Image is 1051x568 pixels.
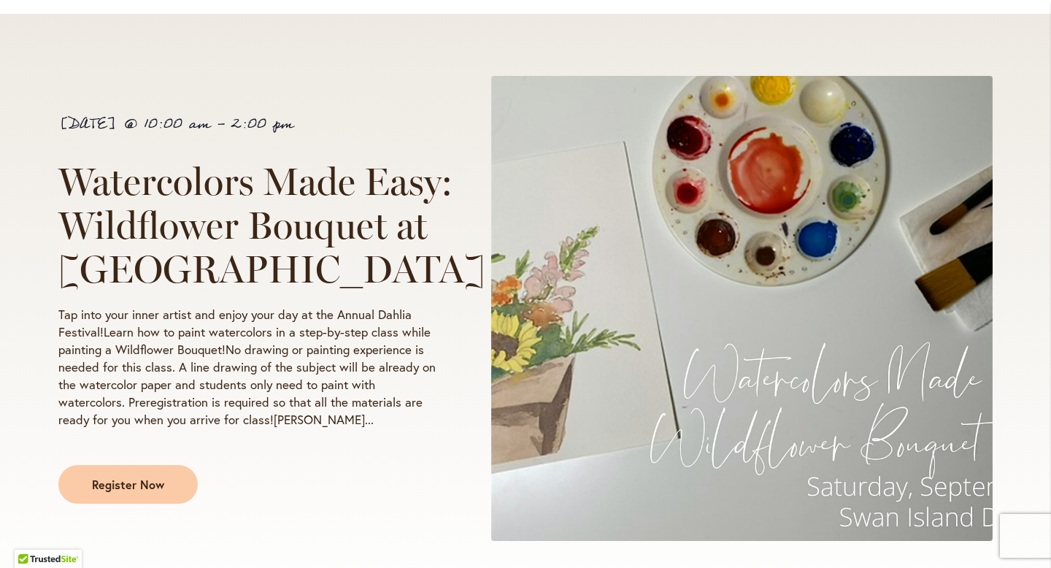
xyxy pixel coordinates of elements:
iframe: Launch Accessibility Center [11,516,52,557]
span: Watercolors Made Easy: Wildflower Bouquet at [GEOGRAPHIC_DATA] [58,158,485,292]
span: 2:00 pm [231,110,293,138]
span: Register Now [92,476,164,493]
a: Register Now [58,465,198,504]
span: @ [123,110,137,138]
span: [DATE] [58,110,117,138]
span: - [217,110,225,138]
p: Tap into your inner artist and enjoy your day at the Annual Dahlia Festival!Learn how to paint wa... [58,306,437,429]
span: 10:00 am [144,110,210,138]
